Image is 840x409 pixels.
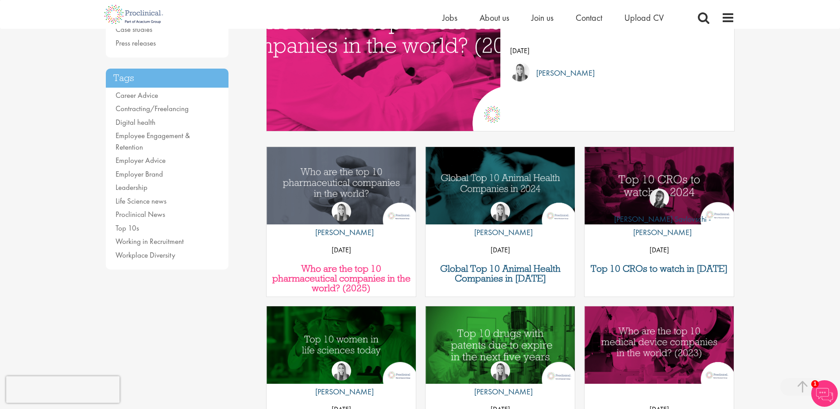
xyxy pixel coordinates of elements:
a: Workplace Diversity [116,250,175,260]
a: Theodora Savlovschi - Wicks [PERSON_NAME] Savlovschi - [PERSON_NAME] [585,189,734,243]
p: [PERSON_NAME] [309,385,374,398]
a: Link to a post [426,306,575,385]
a: Top 10s [116,223,139,233]
p: [PERSON_NAME] Savlovschi - [PERSON_NAME] [585,212,734,239]
a: Top 10 CROs to watch in [DATE] [589,264,729,274]
p: [DATE] [585,243,734,257]
img: Hannah Burke [332,202,351,221]
a: Link to a post [585,147,734,225]
img: Who are the top medical devices companies in the world 2023 [585,306,734,384]
a: Hannah Burke [PERSON_NAME] [309,361,374,403]
a: Who are the top 10 pharmaceutical companies in the world? (2025) [271,264,411,293]
iframe: reCAPTCHA [6,376,120,403]
a: Contact [576,12,602,23]
img: Global Top 10 Animal Health Companies in 2024 [426,147,575,224]
a: Link to a post [267,147,416,225]
img: Theodora Savlovschi - Wicks [650,189,669,208]
a: Employee Engagement & Retention [116,131,190,152]
p: [DATE] [510,44,725,58]
p: [DATE] [267,243,416,257]
p: [PERSON_NAME] [468,226,533,239]
img: Hannah Burke [510,62,530,81]
a: Link to a post [426,147,575,225]
a: Upload CV [624,12,664,23]
img: Hannah Burke [491,202,510,221]
a: About us [480,12,509,23]
a: Link to a post [585,306,734,385]
p: [DATE] [426,243,575,257]
a: Leadership [116,182,147,192]
img: Hannah Burke [491,361,510,381]
a: Join us [531,12,554,23]
p: [PERSON_NAME] [309,226,374,239]
img: Top 10 women in life sciences today [267,306,416,384]
a: Hannah Burke [PERSON_NAME] [510,62,725,84]
a: Digital health [116,117,155,127]
a: Proclinical News [116,209,165,219]
img: Top 10 pharmaceutical companies in the world 2025 [267,147,416,224]
a: Link to a post [267,306,416,385]
a: Global Top 10 Animal Health Companies in [DATE] [430,264,570,283]
img: Chatbot [811,380,838,407]
a: Career Advice [116,90,158,100]
a: Hannah Burke [PERSON_NAME] [468,361,533,403]
a: Hannah Burke [PERSON_NAME] [468,202,533,243]
p: [PERSON_NAME] [530,66,595,80]
img: Top 10 blockbuster drugs facing patent expiry in the next 5 years [426,306,575,384]
a: Employer Brand [116,169,163,179]
a: Hannah Burke [PERSON_NAME] [309,202,374,243]
a: Press releases [116,38,156,48]
img: Top 10 CROs to watch in 2024 [585,147,734,224]
p: [PERSON_NAME] [468,385,533,398]
a: Contracting/Freelancing [116,104,189,113]
a: Working in Recruitment [116,236,184,246]
a: Employer Advice [116,155,166,165]
img: Hannah Burke [332,361,351,381]
a: Case studies [116,24,152,34]
a: Jobs [442,12,457,23]
a: Life Science news [116,196,166,206]
span: 1 [811,380,819,388]
h3: Tags [106,69,229,88]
